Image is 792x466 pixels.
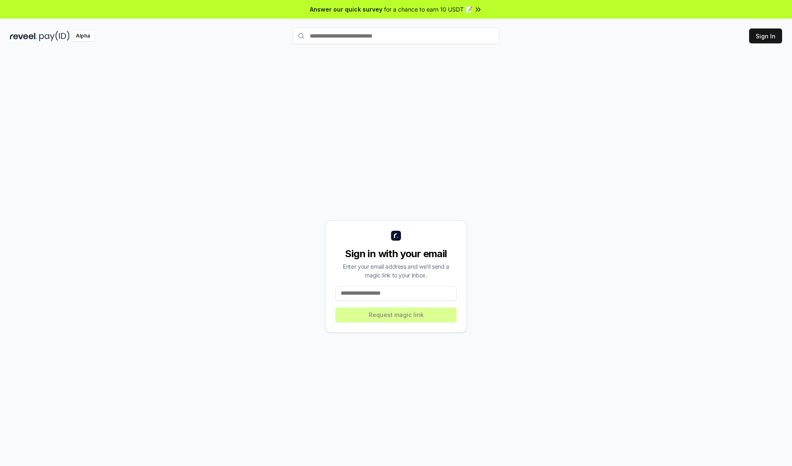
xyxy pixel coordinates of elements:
div: Sign in with your email [335,247,457,260]
div: Alpha [71,31,94,41]
img: logo_small [391,231,401,241]
button: Sign In [749,28,782,43]
span: Answer our quick survey [310,5,382,14]
div: Enter your email address and we’ll send a magic link to your inbox. [335,262,457,279]
img: pay_id [39,31,70,41]
img: reveel_dark [10,31,38,41]
span: for a chance to earn 10 USDT 📝 [384,5,472,14]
